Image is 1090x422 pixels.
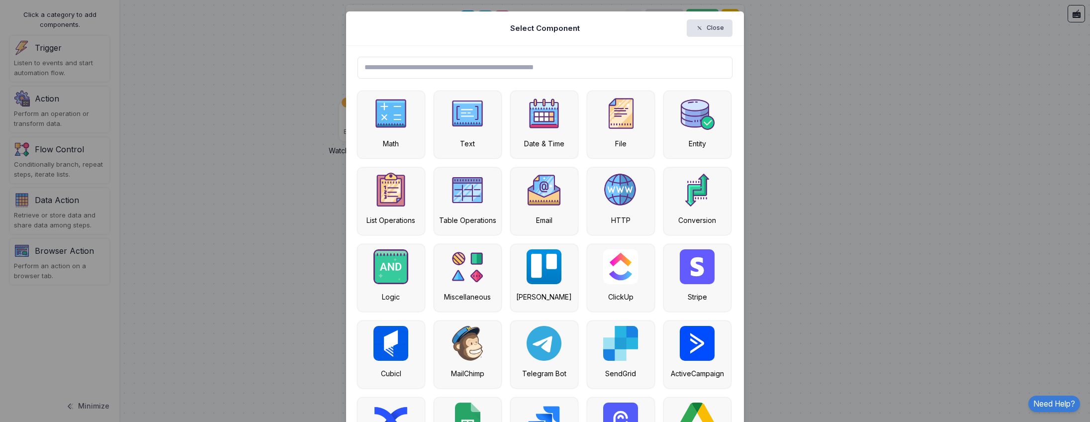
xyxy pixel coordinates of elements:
img: and.png [373,249,408,284]
div: List Operations [363,215,420,225]
img: mailchimp.svg [452,326,483,361]
img: numbered-list.png [373,173,408,208]
img: cubicl.jpg [373,326,408,361]
div: Cubicl [363,368,420,379]
div: Telegram Bot [516,368,573,379]
img: email.png [527,173,561,208]
img: stripe.png [680,249,715,284]
div: MailChimp [439,368,496,379]
img: telegram-bot.svg [527,326,561,361]
img: http.png [603,173,638,208]
div: Miscellaneous [439,292,496,302]
a: Need Help? [1028,396,1080,412]
img: category.png [450,249,485,284]
img: table.png [450,173,485,208]
h5: Select Component [510,23,580,34]
img: date.png [527,96,561,131]
img: active-campaign.png [680,326,715,361]
div: ClickUp [592,292,649,302]
div: SendGrid [592,368,649,379]
img: text-v2.png [450,96,485,131]
div: Entity [669,138,726,149]
div: Logic [363,292,420,302]
div: HTTP [592,215,649,225]
img: file.png [603,96,638,131]
div: Table Operations [439,215,496,225]
div: Email [516,215,573,225]
img: sendgrid.svg [603,326,638,361]
div: Conversion [669,215,726,225]
div: File [592,138,649,149]
img: math.png [373,96,408,131]
div: Stripe [669,292,726,302]
div: Text [439,138,496,149]
button: Close [687,19,733,37]
div: Date & Time [516,138,573,149]
div: ActiveCampaign [669,368,726,379]
img: category.png [680,173,715,208]
div: [PERSON_NAME] [516,292,573,302]
div: Math [363,138,420,149]
img: category.png [680,96,715,131]
img: trello.svg [527,249,561,284]
img: clickup.png [603,249,638,284]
